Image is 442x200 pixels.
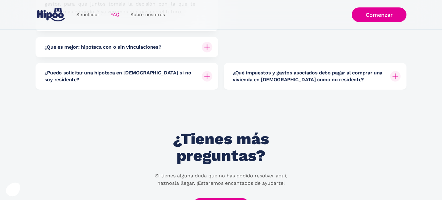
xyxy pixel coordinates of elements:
a: FAQ [105,9,125,21]
h1: ¿Tienes más preguntas? [150,131,292,164]
h6: ¿Qué es mejor: hipoteca con o sin vinculaciones? [45,44,161,51]
a: Sobre nosotros [125,9,171,21]
a: Simulador [71,9,105,21]
a: home [36,6,66,24]
p: Si tienes alguna duda que no has podido resolver aquí, háznosla llegar. ¡Estaremos encantados de ... [147,172,295,188]
h6: ¿Puedo solicitar una hipoteca en [DEMOGRAPHIC_DATA] si no soy residente? [45,69,197,83]
a: Comenzar [352,7,406,22]
h6: ¿Qué impuestos y gastos asociados debo pagar al comprar una vivienda en [DEMOGRAPHIC_DATA] como n... [233,69,385,83]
